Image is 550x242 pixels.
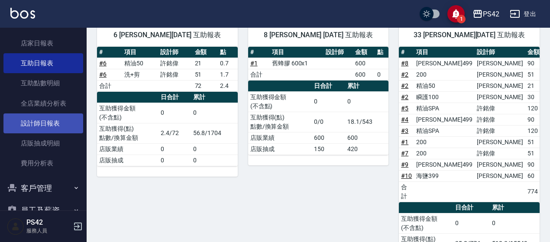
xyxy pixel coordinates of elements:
[457,15,466,23] span: 1
[525,58,542,69] td: 90
[525,159,542,170] td: 90
[312,91,345,112] td: 0
[490,213,540,233] td: 0
[414,159,475,170] td: [PERSON_NAME]499
[414,170,475,181] td: 海鹽399
[399,181,414,202] td: 合計
[475,136,525,148] td: [PERSON_NAME]
[26,218,71,227] h5: PS42
[414,136,475,148] td: 200
[97,80,122,91] td: 合計
[193,58,218,69] td: 21
[345,112,388,132] td: 18.1/543
[97,103,159,123] td: 互助獲得金額 (不含點)
[97,123,159,143] td: 互助獲得(點) 點數/換算金額
[191,155,238,166] td: 0
[324,47,353,58] th: 設計師
[414,47,475,58] th: 項目
[525,103,542,114] td: 120
[401,71,408,78] a: #2
[475,69,525,80] td: [PERSON_NAME]
[159,103,191,123] td: 0
[191,103,238,123] td: 0
[3,113,83,133] a: 設計師日報表
[159,155,191,166] td: 0
[122,69,158,80] td: 洗+剪
[375,69,389,80] td: 0
[525,114,542,125] td: 90
[409,31,529,39] span: 33 [PERSON_NAME][DATE] 互助報表
[345,81,388,92] th: 累計
[3,153,83,173] a: 費用分析表
[414,69,475,80] td: 200
[248,132,312,143] td: 店販業績
[401,150,408,157] a: #7
[97,47,122,58] th: #
[525,69,542,80] td: 51
[3,94,83,113] a: 全店業績分析表
[401,116,408,123] a: #4
[353,47,375,58] th: 金額
[99,60,107,67] a: #6
[345,91,388,112] td: 0
[159,123,191,143] td: 2.4/72
[3,177,83,200] button: 客戶管理
[159,92,191,103] th: 日合計
[414,103,475,114] td: 精油SPA
[353,58,375,69] td: 600
[414,80,475,91] td: 精油50
[312,112,345,132] td: 0/0
[99,71,107,78] a: #6
[3,33,83,53] a: 店家日報表
[353,69,375,80] td: 600
[401,94,408,100] a: #2
[270,47,324,58] th: 項目
[193,69,218,80] td: 51
[26,227,71,235] p: 服務人員
[483,9,499,19] div: PS42
[97,143,159,155] td: 店販業績
[525,170,542,181] td: 60
[399,213,453,233] td: 互助獲得金額 (不含點)
[475,170,525,181] td: [PERSON_NAME]
[453,213,490,233] td: 0
[469,5,503,23] button: PS42
[414,91,475,103] td: 瞬護100
[490,202,540,213] th: 累計
[525,47,542,58] th: 金額
[270,58,324,69] td: 舊蜂膠 600x1
[250,60,258,67] a: #1
[3,199,83,222] button: 員工及薪資
[401,161,408,168] a: #9
[525,181,542,202] td: 774
[122,58,158,69] td: 精油50
[525,125,542,136] td: 120
[193,47,218,58] th: 金額
[3,73,83,93] a: 互助點數明細
[7,218,24,235] img: Person
[248,91,312,112] td: 互助獲得金額 (不含點)
[475,125,525,136] td: 許銘偉
[414,125,475,136] td: 精油SPA
[345,143,388,155] td: 420
[414,148,475,159] td: 200
[248,143,312,155] td: 店販抽成
[453,202,490,213] th: 日合計
[414,58,475,69] td: [PERSON_NAME]499
[525,148,542,159] td: 51
[475,80,525,91] td: [PERSON_NAME]
[399,47,414,58] th: #
[248,112,312,132] td: 互助獲得(點) 點數/換算金額
[97,47,238,92] table: a dense table
[107,31,227,39] span: 6 [PERSON_NAME][DATE] 互助報表
[475,114,525,125] td: 許銘偉
[10,8,35,19] img: Logo
[122,47,158,58] th: 項目
[401,139,408,145] a: #1
[191,123,238,143] td: 56.8/1704
[158,47,193,58] th: 設計師
[475,91,525,103] td: [PERSON_NAME]
[414,114,475,125] td: [PERSON_NAME]499
[3,133,83,153] a: 店販抽成明細
[475,103,525,114] td: 許銘偉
